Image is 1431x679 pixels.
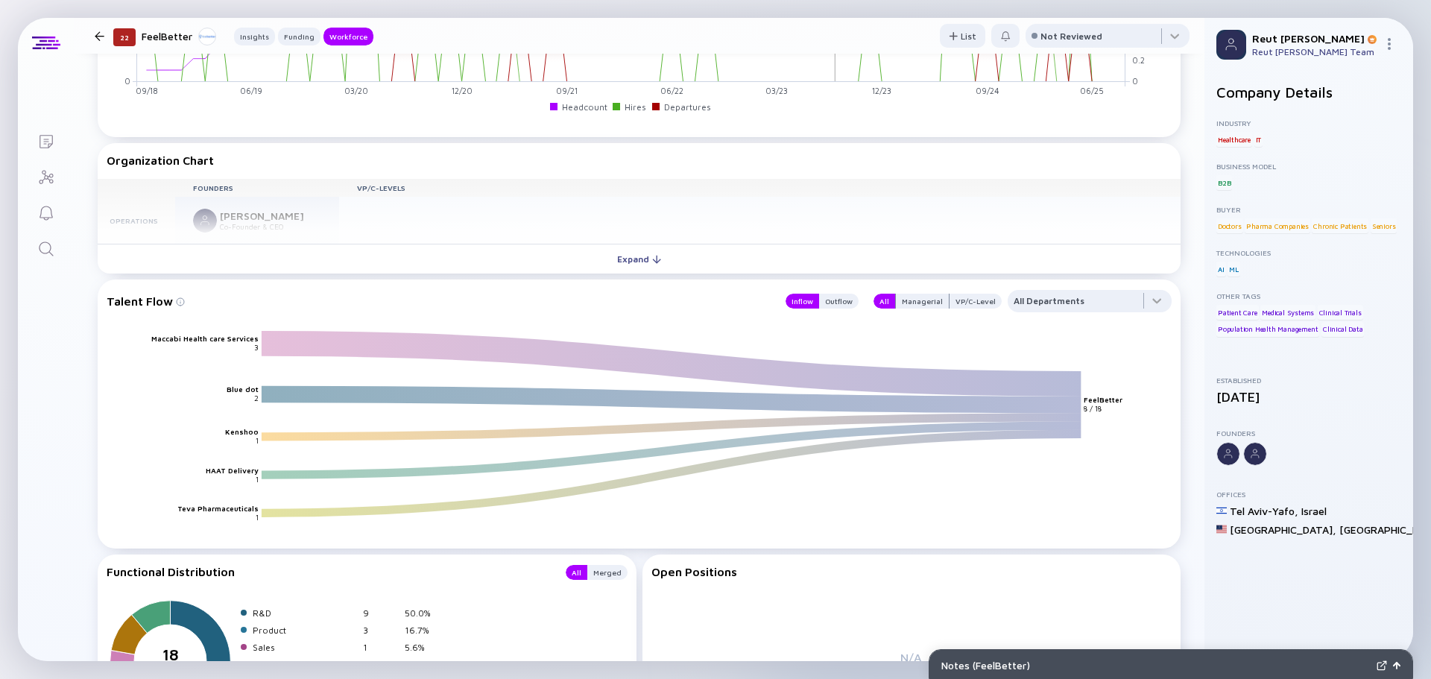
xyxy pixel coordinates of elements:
[256,513,259,522] text: 1
[253,659,357,670] div: Marketing
[254,394,259,402] text: 2
[18,122,74,158] a: Lists
[452,86,473,95] tspan: 12/20
[950,294,1002,309] button: VP/C-Level
[1252,46,1377,57] div: Reut [PERSON_NAME] Team
[874,294,895,309] button: All
[1216,83,1401,101] h2: Company Details
[227,385,259,394] text: Blue dot
[1393,662,1400,669] img: Open Notes
[177,504,259,513] text: Teva Pharmaceuticals
[363,607,399,619] div: 9
[323,29,373,44] div: Workforce
[142,27,216,45] div: FeelBetter
[1371,218,1397,233] div: Seniors
[1216,175,1232,190] div: B2B
[1216,305,1259,320] div: Patient Care
[976,86,999,95] tspan: 09/24
[113,28,136,46] div: 22
[786,294,819,309] button: Inflow
[253,607,357,619] div: R&D
[1216,322,1319,337] div: Population Health Management
[98,244,1181,274] button: Expand
[363,642,399,653] div: 1
[256,474,259,483] text: 1
[940,24,985,48] button: List
[1040,31,1102,42] div: Not Reviewed
[405,659,440,670] div: 5.6%
[151,334,259,343] text: Maccabi Health care Services
[1301,505,1327,517] div: Israel
[1252,32,1377,45] div: Reut [PERSON_NAME]
[1216,429,1401,438] div: Founders
[1216,490,1401,499] div: Offices
[1216,376,1401,385] div: Established
[651,565,1172,578] div: Open Positions
[1132,55,1145,65] tspan: 0.2
[1216,132,1252,147] div: Healthcare
[323,28,373,45] button: Workforce
[225,427,259,436] text: Kenshoo
[1230,505,1298,517] div: Tel Aviv-Yafo ,
[1312,218,1368,233] div: Chronic Patients
[1321,322,1364,337] div: Clinical Data
[254,343,259,352] text: 3
[819,294,859,309] button: Outflow
[234,28,275,45] button: Insights
[1260,305,1315,320] div: Medical Systems
[278,29,320,44] div: Funding
[1216,389,1401,405] div: [DATE]
[1216,248,1401,257] div: Technologies
[206,465,259,474] text: HAAT Delivery
[1245,218,1310,233] div: Pharma Companies
[1080,86,1104,95] tspan: 06/25
[18,230,74,265] a: Search
[941,659,1371,672] div: Notes ( FeelBetter )
[1216,30,1246,60] img: Profile Picture
[587,565,628,580] button: Merged
[896,294,949,309] div: Managerial
[1216,524,1227,534] img: United States Flag
[1228,262,1240,277] div: ML
[253,625,357,636] div: Product
[136,86,158,95] tspan: 09/18
[344,86,368,95] tspan: 03/20
[1254,132,1263,147] div: IT
[1318,305,1363,320] div: Clinical Trials
[660,86,683,95] tspan: 06/22
[1216,162,1401,171] div: Business Model
[1383,38,1395,50] img: Menu
[405,642,440,653] div: 5.6%
[363,659,399,670] div: 1
[1230,523,1336,536] div: [GEOGRAPHIC_DATA] ,
[253,642,357,653] div: Sales
[405,607,440,619] div: 50.0%
[1084,404,1102,413] text: 8 / 18
[18,158,74,194] a: Investor Map
[556,86,578,95] tspan: 09/21
[1216,262,1226,277] div: AI
[608,247,670,271] div: Expand
[895,294,950,309] button: Managerial
[1084,395,1123,404] text: FeelBetter
[1216,119,1401,127] div: Industry
[107,290,771,312] div: Talent Flow
[566,565,587,580] div: All
[1216,291,1401,300] div: Other Tags
[1216,505,1227,516] img: Israel Flag
[872,86,891,95] tspan: 12/23
[405,625,440,636] div: 16.7%
[124,75,130,85] tspan: 0
[1216,205,1401,214] div: Buyer
[256,436,259,445] text: 1
[940,25,985,48] div: List
[18,194,74,230] a: Reminders
[1216,218,1243,233] div: Doctors
[765,86,788,95] tspan: 03/23
[162,645,179,663] tspan: 18
[278,28,320,45] button: Funding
